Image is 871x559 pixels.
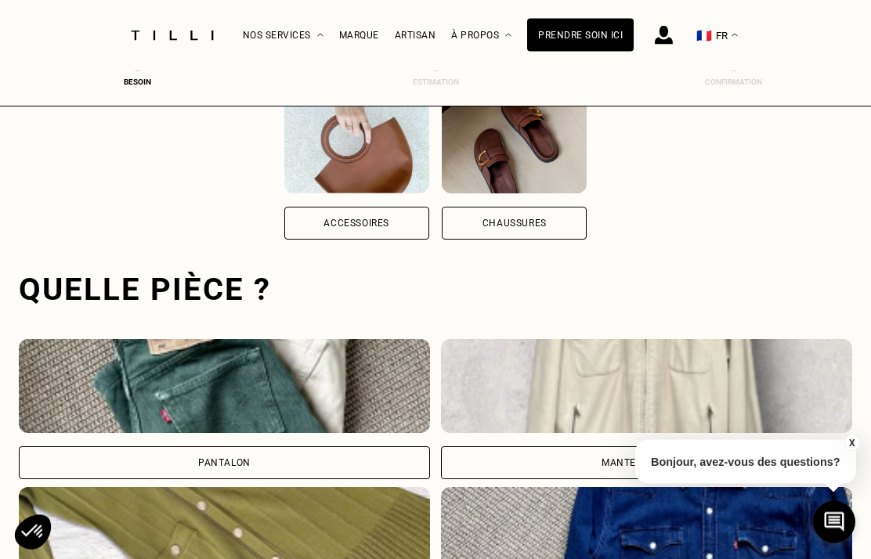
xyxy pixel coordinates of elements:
[635,440,856,484] p: Bonjour, avez-vous des questions?
[317,34,323,38] img: Menu déroulant
[505,34,511,38] img: Menu déroulant à propos
[243,1,323,70] div: Nos services
[404,78,467,86] div: Estimation
[688,1,746,70] button: 🇫🇷 FR
[284,100,429,194] img: Accessoires
[106,78,168,86] div: Besoin
[395,30,436,41] a: Artisan
[451,1,511,70] div: À propos
[482,219,547,229] div: Chaussures
[602,459,692,468] div: Manteau & Veste
[732,34,738,38] img: menu déroulant
[339,30,379,41] a: Marque
[655,26,673,45] img: icône connexion
[19,340,430,434] img: Tilli retouche votre Pantalon
[844,435,859,452] button: X
[442,100,587,194] img: Chaussures
[441,340,852,434] img: Tilli retouche votre Manteau & Veste
[198,459,251,468] div: Pantalon
[703,78,765,86] div: Confirmation
[19,272,852,308] div: Quelle pièce ?
[696,28,712,43] span: 🇫🇷
[125,31,219,41] img: Logo du service de couturière Tilli
[323,219,389,229] div: Accessoires
[527,19,634,52] a: Prendre soin ici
